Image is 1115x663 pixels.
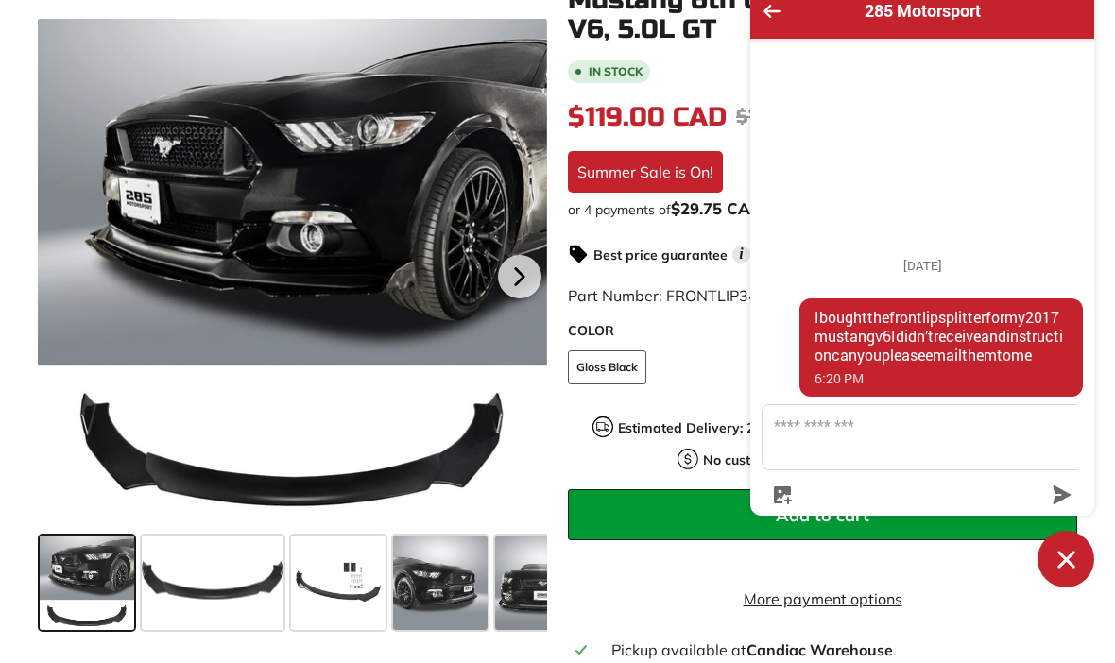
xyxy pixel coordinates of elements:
button: Add to cart [568,489,1077,540]
strong: Candiac Warehouse [746,640,893,659]
span: $160.00 CAD [736,105,853,128]
strong: Estimated Delivery: 2-3 [618,419,767,436]
p: on orders under $800 USD [703,450,969,470]
strong: No customs fees [703,451,807,468]
span: Part Number: FRONTLIP347 GTIN: [568,286,924,305]
span: i [732,246,750,263]
strong: Best price guarantee [593,246,728,263]
div: or 4 payments of$29.75 CADwithSezzle Click to learn more about Sezzle [568,200,1077,219]
label: COLOR [568,321,1077,341]
div: Pickup available at [611,638,1070,661]
div: Summer Sale is On! [568,151,723,193]
p: Days (Can & US) [618,418,867,438]
a: More payment options [568,587,1077,610]
div: or 4 payments of with [568,200,1077,219]
b: In stock [589,66,643,77]
span: $119.00 CAD [568,101,727,133]
span: $29.75 CAD [671,198,763,218]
